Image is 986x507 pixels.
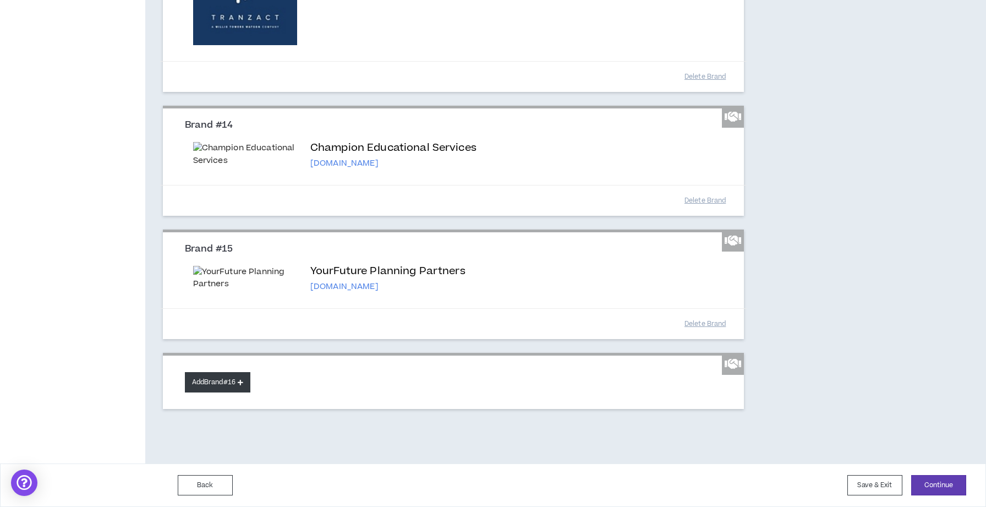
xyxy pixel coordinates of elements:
p: YourFuture Planning Partners [310,264,465,279]
h3: Brand #14 [185,119,730,132]
button: AddBrand#16 [185,372,250,392]
div: Open Intercom Messenger [11,470,37,496]
h3: Brand #15 [185,243,730,255]
button: Continue [911,475,966,495]
p: Champion Educational Services [310,140,476,156]
button: Delete Brand [678,67,733,86]
img: Champion Educational Services [193,142,297,167]
button: Back [178,475,233,495]
p: [DOMAIN_NAME] [310,158,476,169]
button: Save & Exit [847,475,902,495]
img: YourFuture Planning Partners [193,266,297,291]
button: Delete Brand [678,314,733,334]
p: [DOMAIN_NAME] [310,281,465,292]
button: Delete Brand [678,191,733,210]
